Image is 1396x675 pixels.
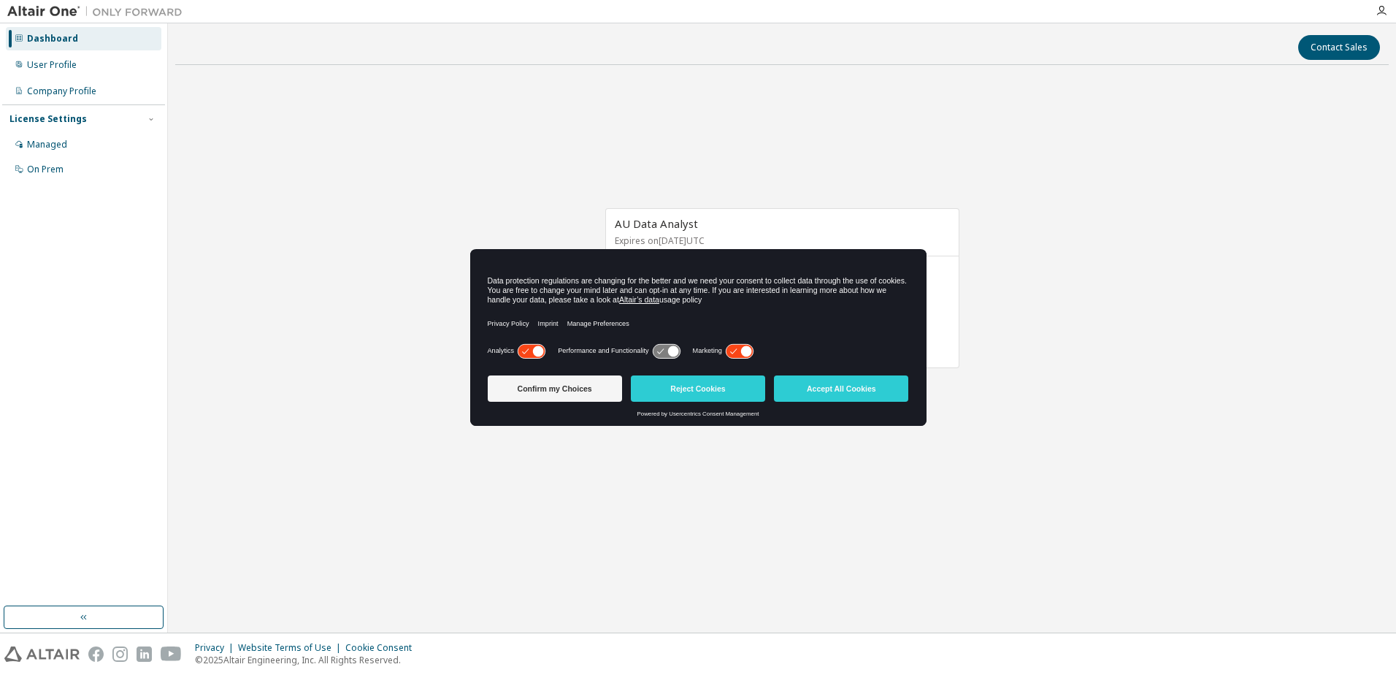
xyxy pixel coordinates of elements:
div: Privacy [195,642,238,654]
div: On Prem [27,164,64,175]
div: License Settings [9,113,87,125]
p: © 2025 Altair Engineering, Inc. All Rights Reserved. [195,654,421,666]
div: Website Terms of Use [238,642,345,654]
div: Company Profile [27,85,96,97]
img: instagram.svg [112,647,128,662]
img: linkedin.svg [137,647,152,662]
div: Managed [27,139,67,150]
img: facebook.svg [88,647,104,662]
button: Contact Sales [1298,35,1380,60]
span: AU Data Analyst [615,216,698,231]
img: Altair One [7,4,190,19]
p: Expires on [DATE] UTC [615,234,946,247]
div: Dashboard [27,33,78,45]
img: youtube.svg [161,647,182,662]
div: User Profile [27,59,77,71]
img: altair_logo.svg [4,647,80,662]
div: Cookie Consent [345,642,421,654]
